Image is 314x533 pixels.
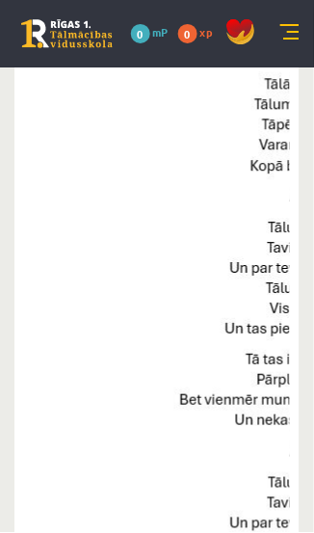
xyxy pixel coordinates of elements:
a: Rīgas 1. Tālmācības vidusskola [21,19,113,48]
span: 0 [131,24,150,43]
span: 0 [178,24,197,43]
a: 0 xp [178,24,222,40]
span: mP [153,24,169,40]
span: xp [200,24,213,40]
